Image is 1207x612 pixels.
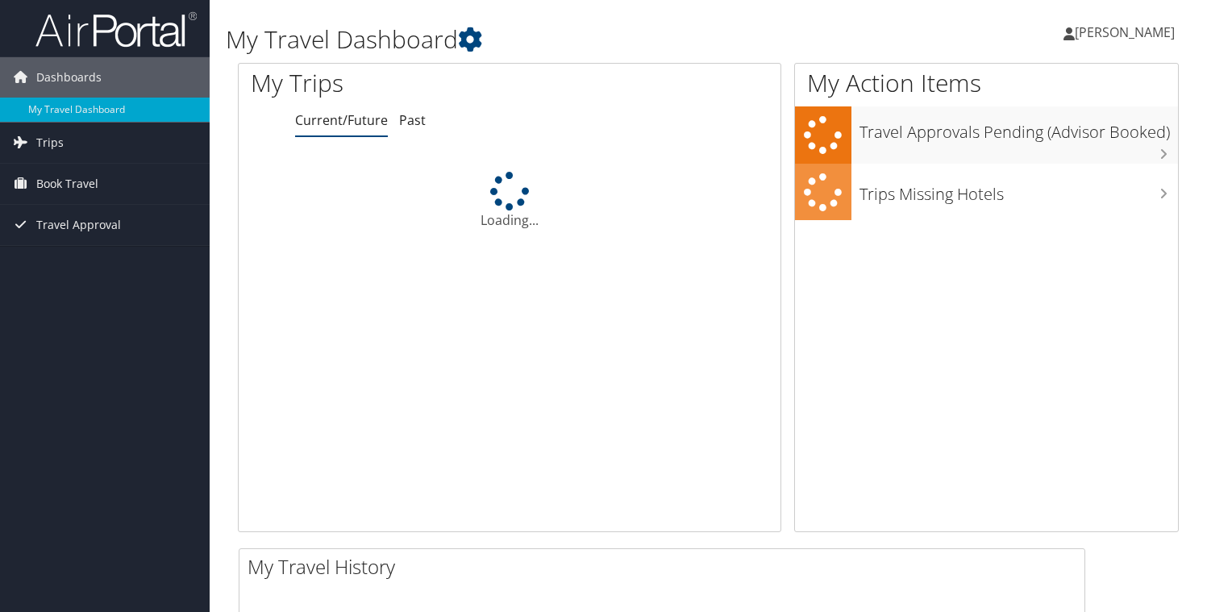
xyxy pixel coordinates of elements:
a: [PERSON_NAME] [1063,8,1191,56]
div: Loading... [239,172,780,230]
span: [PERSON_NAME] [1075,23,1175,41]
a: Current/Future [295,111,388,129]
h1: My Travel Dashboard [226,23,869,56]
a: Trips Missing Hotels [795,164,1179,221]
a: Past [399,111,426,129]
span: Dashboards [36,57,102,98]
h3: Travel Approvals Pending (Advisor Booked) [859,113,1179,144]
a: Travel Approvals Pending (Advisor Booked) [795,106,1179,164]
h3: Trips Missing Hotels [859,175,1179,206]
span: Book Travel [36,164,98,204]
span: Travel Approval [36,205,121,245]
h2: My Travel History [248,553,1084,581]
h1: My Trips [251,66,543,100]
span: Trips [36,123,64,163]
h1: My Action Items [795,66,1179,100]
img: airportal-logo.png [35,10,197,48]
